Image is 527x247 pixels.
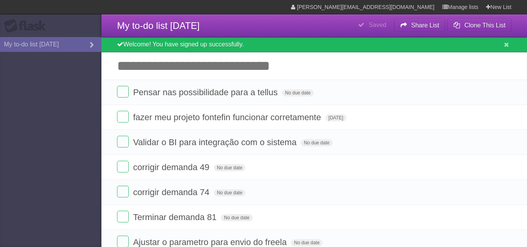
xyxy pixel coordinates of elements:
b: Saved [369,21,386,28]
span: Terminar demanda 81 [133,212,218,222]
label: Done [117,186,129,197]
span: corrigir demanda 74 [133,187,211,197]
span: Validar o BI para integração com o sistema [133,137,298,147]
span: No due date [291,239,323,246]
div: Welcome! You have signed up successfully. [101,37,527,52]
label: Done [117,136,129,147]
span: Ajustar o parametro para envio do freela [133,237,289,247]
span: No due date [214,189,245,196]
span: My to-do list [DATE] [117,20,200,31]
span: No due date [214,164,245,171]
label: Done [117,211,129,222]
b: Clone This List [464,22,506,28]
span: No due date [282,89,314,96]
span: No due date [221,214,252,221]
span: fazer meu projeto fontefin funcionar corretamente [133,112,323,122]
button: Share List [394,18,445,32]
span: No due date [301,139,332,146]
span: Pensar nas possibilidade para a tellus [133,87,280,97]
div: Flask [4,19,51,33]
label: Done [117,86,129,98]
button: Clone This List [447,18,511,32]
label: Done [117,111,129,123]
b: Share List [411,22,439,28]
span: [DATE] [325,114,346,121]
span: corrigir demanda 49 [133,162,211,172]
label: Done [117,161,129,172]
